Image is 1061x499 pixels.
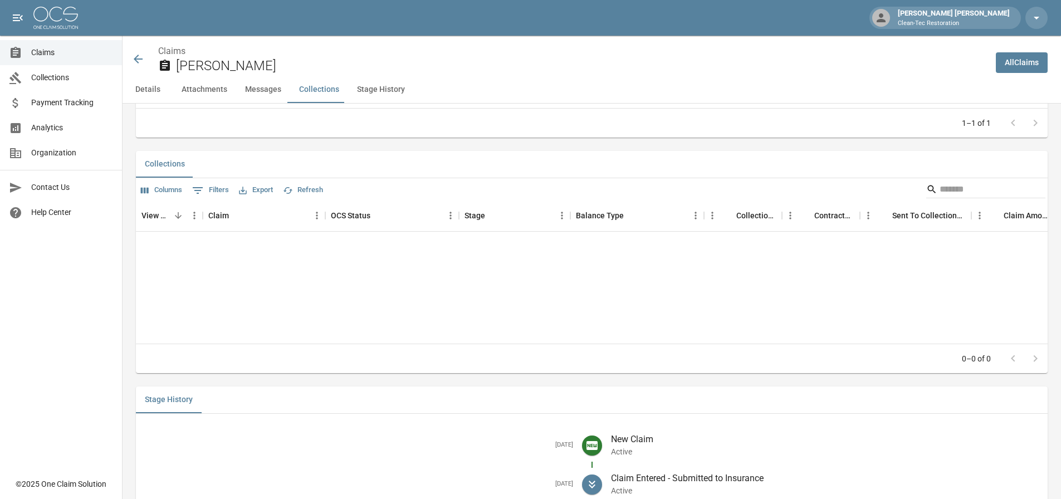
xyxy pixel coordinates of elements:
[860,200,971,231] div: Sent To Collections Date
[799,208,814,223] button: Sort
[236,76,290,103] button: Messages
[971,200,1055,231] div: Claim Amount
[370,208,386,223] button: Sort
[290,76,348,103] button: Collections
[892,200,966,231] div: Sent To Collections Date
[898,19,1010,28] p: Clean-Tec Restoration
[971,207,988,224] button: Menu
[186,207,203,224] button: Menu
[7,7,29,29] button: open drawer
[325,200,459,231] div: OCS Status
[203,200,325,231] div: Claim
[442,207,459,224] button: Menu
[877,208,892,223] button: Sort
[280,182,326,199] button: Refresh
[31,47,113,58] span: Claims
[141,200,170,231] div: View Collection
[996,52,1048,73] a: AllClaims
[136,151,1048,178] div: related-list tabs
[176,58,987,74] h2: [PERSON_NAME]
[236,182,276,199] button: Export
[736,200,776,231] div: Collections Fee
[31,182,113,193] span: Contact Us
[158,45,987,58] nav: breadcrumb
[860,207,877,224] button: Menu
[31,122,113,134] span: Analytics
[331,200,370,231] div: OCS Status
[348,76,414,103] button: Stage History
[136,151,194,178] button: Collections
[459,200,570,231] div: Stage
[136,200,203,231] div: View Collection
[173,76,236,103] button: Attachments
[611,433,1039,446] p: New Claim
[926,180,1045,200] div: Search
[704,200,782,231] div: Collections Fee
[138,182,185,199] button: Select columns
[309,207,325,224] button: Menu
[158,46,185,56] a: Claims
[624,208,639,223] button: Sort
[988,208,1004,223] button: Sort
[570,200,704,231] div: Balance Type
[962,353,991,364] p: 0–0 of 0
[893,8,1014,28] div: [PERSON_NAME] [PERSON_NAME]
[145,480,573,488] h5: [DATE]
[782,207,799,224] button: Menu
[31,207,113,218] span: Help Center
[962,118,991,129] p: 1–1 of 1
[465,200,485,231] div: Stage
[33,7,78,29] img: ocs-logo-white-transparent.png
[229,208,245,223] button: Sort
[31,147,113,159] span: Organization
[145,441,573,449] h5: [DATE]
[123,76,173,103] button: Details
[16,478,106,490] div: © 2025 One Claim Solution
[1004,200,1049,231] div: Claim Amount
[782,200,860,231] div: Contractor Amount
[136,387,202,413] button: Stage History
[31,97,113,109] span: Payment Tracking
[611,446,1039,457] p: Active
[123,76,1061,103] div: anchor tabs
[814,200,854,231] div: Contractor Amount
[704,207,721,224] button: Menu
[136,387,1048,413] div: related-list tabs
[554,207,570,224] button: Menu
[721,208,736,223] button: Sort
[611,472,1039,485] p: Claim Entered - Submitted to Insurance
[189,182,232,199] button: Show filters
[170,208,186,223] button: Sort
[687,207,704,224] button: Menu
[485,208,501,223] button: Sort
[208,200,229,231] div: Claim
[611,485,1039,496] p: Active
[576,200,624,231] div: Balance Type
[31,72,113,84] span: Collections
